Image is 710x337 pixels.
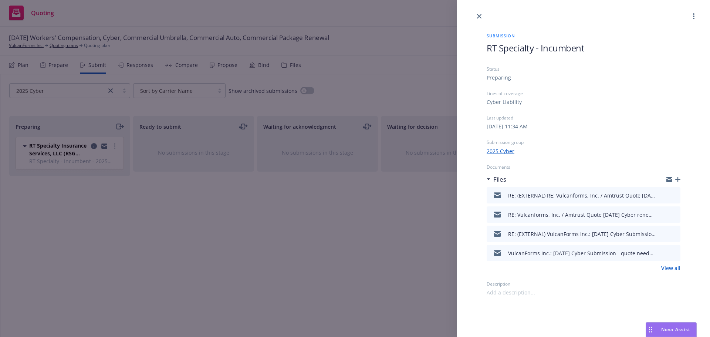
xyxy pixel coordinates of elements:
[487,164,680,170] div: Documents
[659,191,665,200] button: download file
[475,12,484,21] a: close
[659,210,665,219] button: download file
[487,33,680,39] span: Submission
[671,191,677,200] button: preview file
[487,122,528,130] div: [DATE] 11:34 AM
[671,249,677,257] button: preview file
[508,211,656,219] div: RE: Vulcanforms, Inc. / Amtrust Quote [DATE] Cyber renewal + option to add Tech E&O
[487,147,514,155] a: 2025 Cyber
[487,98,522,106] div: Cyber Liability
[487,90,680,97] div: Lines of coverage
[487,74,511,81] div: Preparing
[508,192,656,199] div: RE: (EXTERNAL) RE: Vulcanforms, Inc. / Amtrust Quote [DATE] Cyber renewal + option to add Tech E&O
[487,42,584,54] span: RT Specialty - Incumbent
[493,175,506,184] h3: Files
[487,66,680,72] div: Status
[671,229,677,238] button: preview file
[661,326,690,333] span: Nova Assist
[671,210,677,219] button: preview file
[508,230,656,238] div: RE: (EXTERNAL) VulcanForms Inc.: [DATE] Cyber Submission - quote needed by 8/16
[487,139,680,145] div: Submission group
[487,281,680,287] div: Description
[661,264,680,272] a: View all
[659,249,665,257] button: download file
[487,115,680,121] div: Last updated
[689,12,698,21] a: more
[508,249,656,257] div: VulcanForms Inc.: [DATE] Cyber Submission - quote needed by 8/16
[646,323,655,337] div: Drag to move
[646,322,697,337] button: Nova Assist
[487,175,506,184] div: Files
[659,229,665,238] button: download file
